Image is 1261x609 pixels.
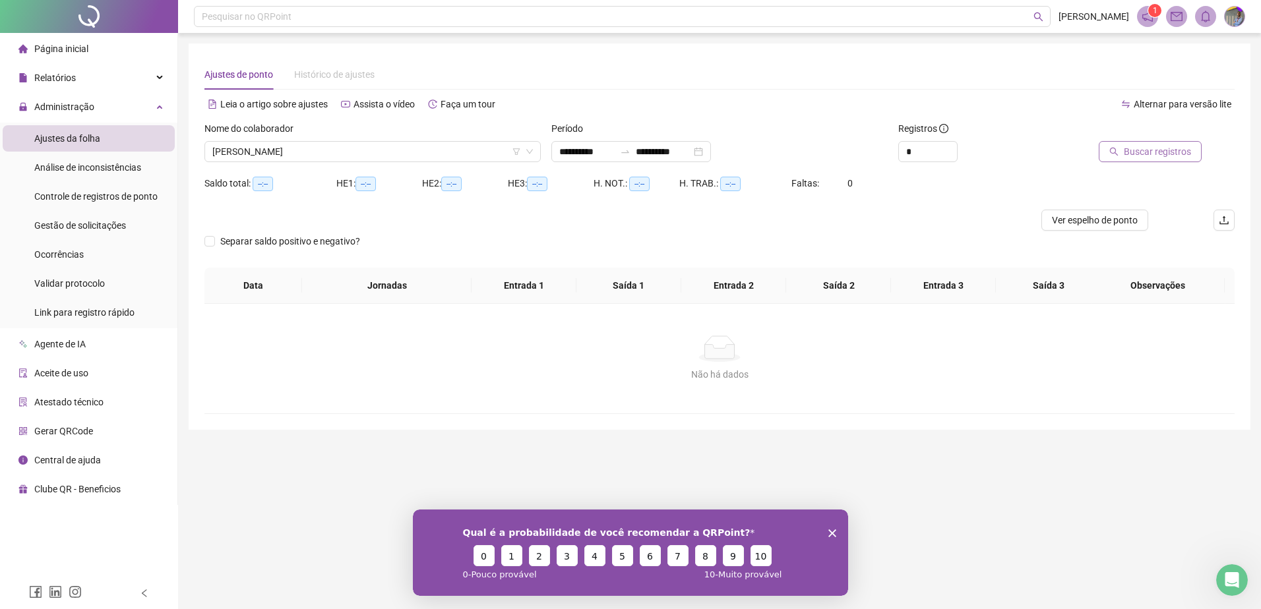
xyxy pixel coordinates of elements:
[413,509,848,596] iframe: Pesquisa da QRPoint
[302,268,471,304] th: Jornadas
[34,249,84,260] span: Ocorrências
[69,585,82,598] span: instagram
[336,176,422,191] div: HE 1:
[1225,7,1245,26] img: 75824
[472,268,576,304] th: Entrada 1
[204,268,302,304] th: Data
[215,234,365,248] span: Separar saldo positivo e negativo?
[1200,11,1212,22] span: bell
[253,177,273,191] span: --:--
[34,339,86,349] span: Agente de IA
[204,121,302,136] label: Nome do colaborador
[441,177,462,191] span: --:--
[341,100,350,109] span: youtube
[512,148,520,156] span: filter
[18,484,28,494] span: gift
[786,268,891,304] th: Saída 2
[1052,213,1138,227] span: Ver espelho de ponto
[355,177,376,191] span: --:--
[576,268,681,304] th: Saída 1
[212,142,533,161] span: JOELI MACHADO GOMES NETO
[1041,210,1148,231] button: Ver espelho de ponto
[1171,11,1183,22] span: mail
[220,367,1219,382] div: Não há dados
[18,44,28,53] span: home
[178,563,1261,609] footer: QRPoint © 2025 - 2.90.5 -
[1216,564,1248,596] iframe: Intercom live chat
[681,268,786,304] th: Entrada 2
[34,191,158,202] span: Controle de registros de ponto
[1109,147,1119,156] span: search
[1142,11,1153,22] span: notification
[34,307,135,318] span: Link para registro rápido
[354,99,415,109] span: Assista o vídeo
[620,146,630,157] span: swap-right
[34,278,105,289] span: Validar protocolo
[18,73,28,82] span: file
[1099,141,1202,162] button: Buscar registros
[526,148,534,156] span: down
[847,178,853,188] span: 0
[996,268,1101,304] th: Saída 3
[428,100,437,109] span: history
[720,177,741,191] span: --:--
[18,397,28,407] span: solution
[204,69,273,80] span: Ajustes de ponto
[939,124,948,133] span: info-circle
[1148,4,1161,17] sup: 1
[34,133,100,144] span: Ajustes da folha
[1102,278,1214,293] span: Observações
[422,176,508,191] div: HE 2:
[441,99,495,109] span: Faça um tour
[34,72,76,83] span: Relatórios
[1059,9,1129,24] span: [PERSON_NAME]
[891,268,996,304] th: Entrada 3
[18,455,28,465] span: info-circle
[1153,6,1157,15] span: 1
[620,146,630,157] span: to
[679,176,791,191] div: H. TRAB.:
[34,455,101,465] span: Central de ajuda
[34,368,88,378] span: Aceite de uso
[1121,100,1130,109] span: swap
[18,426,28,436] span: qrcode
[791,178,821,188] span: Faltas:
[34,426,93,436] span: Gerar QRCode
[208,100,217,109] span: file-text
[1124,144,1191,159] span: Buscar registros
[34,397,104,407] span: Atestado técnico
[140,589,149,598] span: left
[1134,99,1231,109] span: Alternar para versão lite
[34,43,88,54] span: Página inicial
[34,484,121,494] span: Clube QR - Beneficios
[1033,12,1043,22] span: search
[18,102,28,111] span: lock
[49,585,62,598] span: linkedin
[34,101,94,112] span: Administração
[898,121,948,136] span: Registros
[551,121,592,136] label: Período
[508,176,594,191] div: HE 3:
[1219,215,1229,225] span: upload
[34,162,141,173] span: Análise de inconsistências
[29,585,42,598] span: facebook
[294,69,375,80] span: Histórico de ajustes
[18,368,28,378] span: audit
[527,177,547,191] span: --:--
[220,99,328,109] span: Leia o artigo sobre ajustes
[629,177,650,191] span: --:--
